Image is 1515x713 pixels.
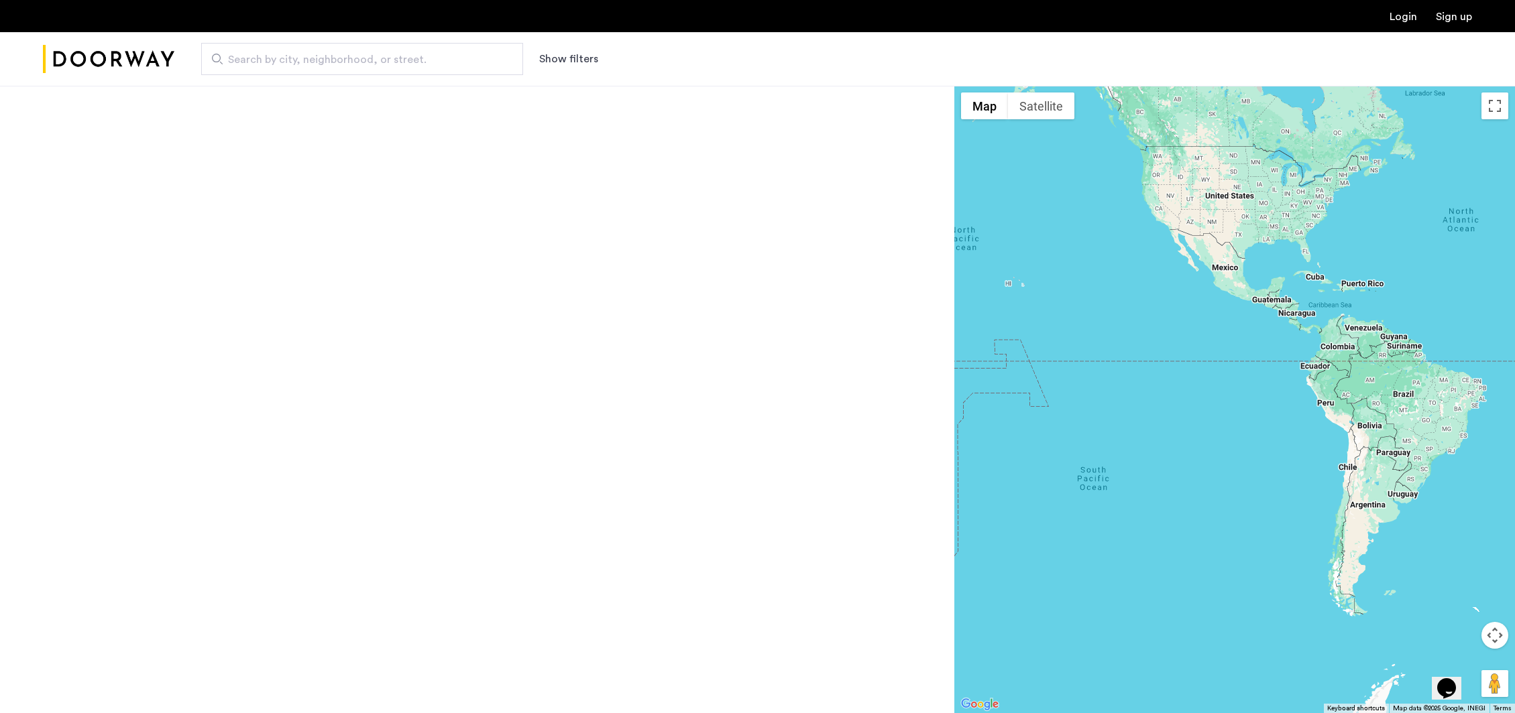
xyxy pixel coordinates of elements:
[539,51,598,67] button: Show or hide filters
[43,34,174,84] img: logo
[1481,92,1508,119] button: Toggle fullscreen view
[961,92,1008,119] button: Show street map
[1393,705,1485,712] span: Map data ©2025 Google, INEGI
[1390,11,1417,22] a: Login
[228,52,486,68] span: Search by city, neighborhood, or street.
[958,696,1002,713] img: Google
[43,34,174,84] a: Cazamio Logo
[1436,11,1472,22] a: Registration
[1327,704,1385,713] button: Keyboard shortcuts
[201,43,523,75] input: Apartment Search
[958,696,1002,713] a: Open this area in Google Maps (opens a new window)
[1494,704,1511,713] a: Terms (opens in new tab)
[1432,659,1475,700] iframe: chat widget
[1008,92,1074,119] button: Show satellite imagery
[1481,670,1508,697] button: Drag Pegman onto the map to open Street View
[1481,622,1508,649] button: Map camera controls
